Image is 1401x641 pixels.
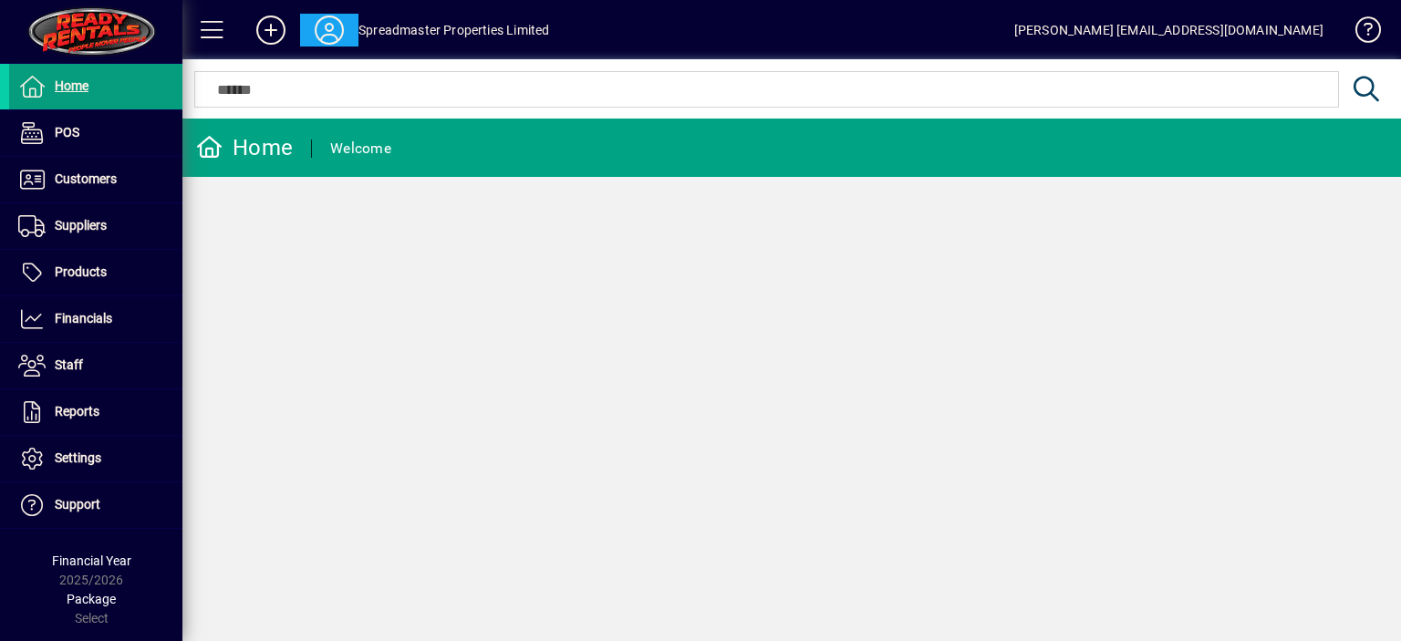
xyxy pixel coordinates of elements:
[52,553,131,568] span: Financial Year
[55,78,88,93] span: Home
[9,436,182,481] a: Settings
[55,450,101,465] span: Settings
[55,497,100,512] span: Support
[55,357,83,372] span: Staff
[300,14,358,47] button: Profile
[9,389,182,435] a: Reports
[9,250,182,295] a: Products
[9,343,182,388] a: Staff
[55,311,112,326] span: Financials
[1342,4,1378,63] a: Knowledge Base
[55,125,79,140] span: POS
[1014,16,1323,45] div: [PERSON_NAME] [EMAIL_ADDRESS][DOMAIN_NAME]
[67,592,116,606] span: Package
[358,16,549,45] div: Spreadmaster Properties Limited
[9,482,182,528] a: Support
[9,157,182,202] a: Customers
[9,203,182,249] a: Suppliers
[196,133,293,162] div: Home
[55,404,99,419] span: Reports
[9,296,182,342] a: Financials
[55,218,107,233] span: Suppliers
[242,14,300,47] button: Add
[9,110,182,156] a: POS
[55,171,117,186] span: Customers
[55,264,107,279] span: Products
